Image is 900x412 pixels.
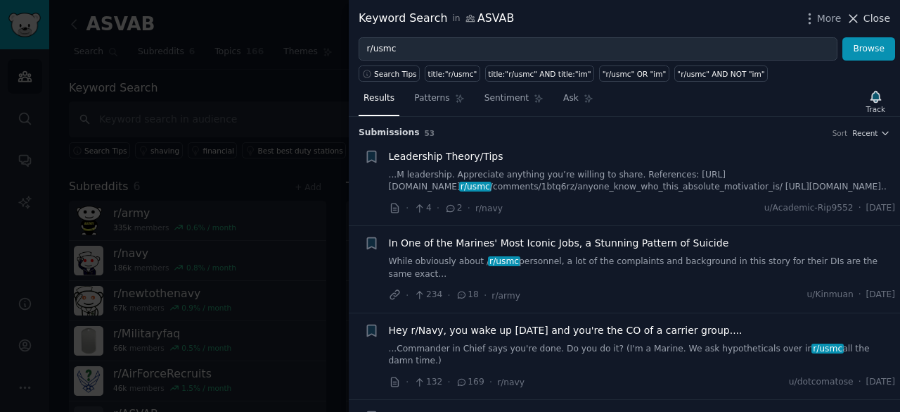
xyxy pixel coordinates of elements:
[484,288,487,303] span: ·
[425,65,480,82] a: title:"r/usmc"
[817,11,842,26] span: More
[425,129,435,137] span: 53
[558,87,598,116] a: Ask
[488,256,520,266] span: r/usmc
[359,65,420,82] button: Search Tips
[359,87,399,116] a: Results
[764,202,854,215] span: u/Academic-Rip9552
[846,11,890,26] button: Close
[452,13,460,25] span: in
[364,92,394,105] span: Results
[832,128,848,138] div: Sort
[414,92,449,105] span: Patterns
[413,376,442,389] span: 132
[677,69,764,79] div: "r/usmc" AND NOT "im"
[459,182,491,192] span: r/usmc
[413,202,431,215] span: 4
[444,202,462,215] span: 2
[807,289,854,301] span: u/Kinmuan
[866,376,895,389] span: [DATE]
[389,149,503,164] a: Leadership Theory/Tips
[359,127,420,139] span: Submission s
[413,289,442,301] span: 234
[468,201,470,216] span: ·
[491,291,520,301] span: r/army
[866,202,895,215] span: [DATE]
[599,65,669,82] a: "r/usmc" OR "im"
[428,69,477,79] div: title:"r/usmc"
[389,256,896,280] a: While obviously about /r/usmcpersonnel, a lot of the complaints and background in this story for ...
[811,344,843,354] span: r/usmc
[456,376,484,389] span: 169
[447,288,450,303] span: ·
[674,65,768,82] a: "r/usmc" AND NOT "im"
[861,87,890,116] button: Track
[359,37,837,61] input: Try a keyword related to your business
[389,169,896,194] a: ...M leadership. Appreciate anything you’re willing to share. References: [URL][DOMAIN_NAME]r/usm...
[603,69,667,79] div: "r/usmc" OR "im"
[563,92,579,105] span: Ask
[456,289,479,301] span: 18
[866,104,885,114] div: Track
[859,376,861,389] span: ·
[374,69,417,79] span: Search Tips
[852,128,890,138] button: Recent
[406,288,409,303] span: ·
[359,10,514,27] div: Keyword Search ASVAB
[480,87,548,116] a: Sentiment
[866,289,895,301] span: [DATE]
[484,92,529,105] span: Sentiment
[409,87,469,116] a: Patterns
[789,376,854,389] span: u/dotcomatose
[406,201,409,216] span: ·
[489,375,492,389] span: ·
[389,236,729,251] a: In One of the Marines' Most Iconic Jobs, a Stunning Pattern of Suicide
[475,204,503,213] span: r/navy
[859,202,861,215] span: ·
[863,11,890,26] span: Close
[842,37,895,61] button: Browse
[389,343,896,368] a: ...Commander in Chief says you're done. Do you do it? (I'm a Marine. We ask hypotheticals over in...
[859,289,861,301] span: ·
[852,128,877,138] span: Recent
[497,377,525,387] span: r/navy
[485,65,594,82] a: title:"r/usmc" AND title:"im"
[389,323,742,338] a: Hey r/Navy, you wake up [DATE] and you're the CO of a carrier group....
[488,69,591,79] div: title:"r/usmc" AND title:"im"
[437,201,439,216] span: ·
[447,375,450,389] span: ·
[406,375,409,389] span: ·
[802,11,842,26] button: More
